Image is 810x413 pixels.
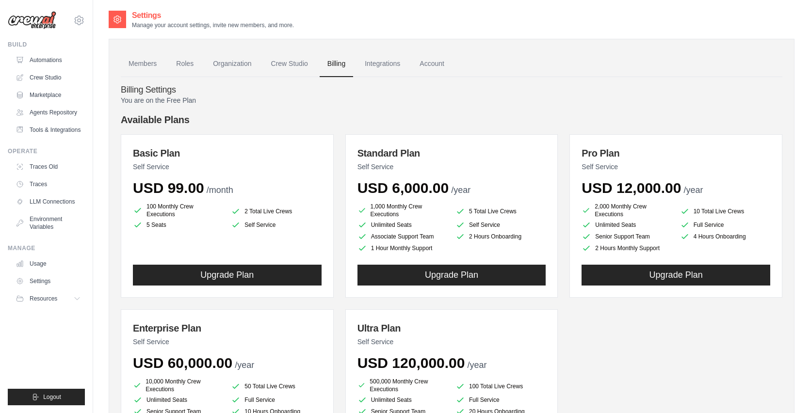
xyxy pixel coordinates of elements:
h2: Settings [132,10,294,21]
button: Logout [8,389,85,405]
a: LLM Connections [12,194,85,209]
span: /year [235,360,254,370]
h3: Enterprise Plan [133,321,322,335]
a: Agents Repository [12,105,85,120]
span: USD 6,000.00 [357,180,449,196]
span: Logout [43,393,61,401]
li: 100 Total Live Crews [455,380,546,393]
li: Senior Support Team [582,232,672,241]
span: /year [451,185,470,195]
a: Automations [12,52,85,68]
a: Account [412,51,452,77]
span: Resources [30,295,57,302]
li: 5 Total Live Crews [455,205,546,218]
p: Self Service [357,337,546,347]
li: Associate Support Team [357,232,448,241]
h3: Standard Plan [357,146,546,160]
p: Self Service [582,162,770,172]
span: USD 120,000.00 [357,355,465,371]
a: Settings [12,273,85,289]
a: Crew Studio [12,70,85,85]
a: Members [121,51,164,77]
li: Unlimited Seats [133,395,223,405]
li: 50 Total Live Crews [231,380,321,393]
h4: Billing Settings [121,85,782,95]
li: Self Service [455,220,546,230]
li: Full Service [455,395,546,405]
span: /month [207,185,233,195]
a: Crew Studio [263,51,316,77]
a: Marketplace [12,87,85,103]
a: Traces Old [12,159,85,175]
div: Operate [8,147,85,155]
li: Self Service [231,220,321,230]
h4: Available Plans [121,113,782,127]
li: 1 Hour Monthly Support [357,243,448,253]
p: Self Service [357,162,546,172]
button: Upgrade Plan [582,265,770,286]
a: Environment Variables [12,211,85,235]
a: Billing [320,51,353,77]
p: You are on the Free Plan [121,95,782,105]
li: Full Service [680,220,770,230]
a: Usage [12,256,85,271]
button: Upgrade Plan [133,265,322,286]
a: Organization [205,51,259,77]
span: /year [683,185,703,195]
li: Unlimited Seats [357,220,448,230]
li: 1,000 Monthly Crew Executions [357,203,448,218]
a: Traces [12,176,85,192]
span: USD 60,000.00 [133,355,232,371]
img: Logo [8,11,56,30]
div: Build [8,41,85,48]
h3: Ultra Plan [357,321,546,335]
li: 2 Total Live Crews [231,205,321,218]
li: Unlimited Seats [357,395,448,405]
li: 4 Hours Onboarding [680,232,770,241]
p: Manage your account settings, invite new members, and more. [132,21,294,29]
li: 10,000 Monthly Crew Executions [133,378,223,393]
p: Self Service [133,337,322,347]
li: 2 Hours Monthly Support [582,243,672,253]
span: USD 12,000.00 [582,180,681,196]
span: /year [468,360,487,370]
li: 10 Total Live Crews [680,205,770,218]
li: 2,000 Monthly Crew Executions [582,203,672,218]
li: 500,000 Monthly Crew Executions [357,378,448,393]
li: 2 Hours Onboarding [455,232,546,241]
button: Resources [12,291,85,306]
p: Self Service [133,162,322,172]
h3: Pro Plan [582,146,770,160]
div: Manage [8,244,85,252]
span: USD 99.00 [133,180,204,196]
li: Unlimited Seats [582,220,672,230]
a: Tools & Integrations [12,122,85,138]
li: 100 Monthly Crew Executions [133,203,223,218]
h3: Basic Plan [133,146,322,160]
a: Roles [168,51,201,77]
li: 5 Seats [133,220,223,230]
li: Full Service [231,395,321,405]
a: Integrations [357,51,408,77]
button: Upgrade Plan [357,265,546,286]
